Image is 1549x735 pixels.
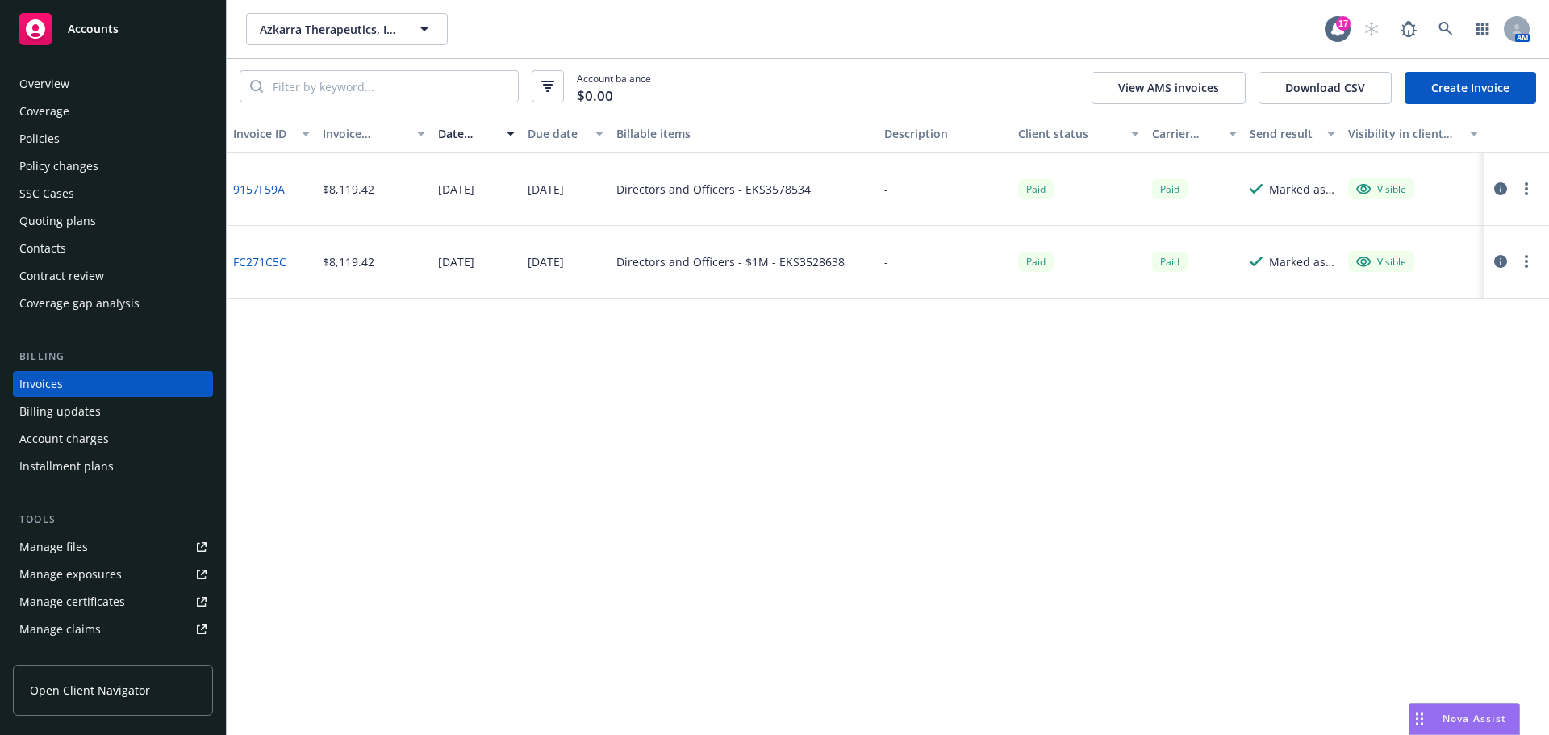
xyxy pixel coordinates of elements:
span: Open Client Navigator [30,682,150,699]
div: Manage claims [19,616,101,642]
button: Due date [521,115,611,153]
a: Account charges [13,426,213,452]
a: Policies [13,126,213,152]
div: Client status [1018,125,1121,142]
div: Visibility in client dash [1348,125,1460,142]
a: Manage files [13,534,213,560]
div: Paid [1018,252,1054,272]
a: 9157F59A [233,181,285,198]
a: Policy changes [13,153,213,179]
button: Date issued [432,115,521,153]
button: Visibility in client dash [1342,115,1484,153]
button: View AMS invoices [1092,72,1246,104]
span: Account balance [577,72,651,102]
div: Tools [13,512,213,528]
div: Contacts [19,236,66,261]
a: Contract review [13,263,213,289]
button: Billable items [610,115,878,153]
div: Quoting plans [19,208,96,234]
a: Create Invoice [1405,72,1536,104]
div: Marked as sent [1269,181,1335,198]
div: Paid [1018,179,1054,199]
span: Accounts [68,23,119,35]
div: Installment plans [19,453,114,479]
button: Download CSV [1259,72,1392,104]
a: Accounts [13,6,213,52]
div: Visible [1356,254,1406,269]
div: Invoice amount [323,125,408,142]
div: Paid [1152,252,1188,272]
div: - [884,181,888,198]
button: Azkarra Therapeutics, Inc. [246,13,448,45]
div: Manage files [19,534,88,560]
div: Manage certificates [19,589,125,615]
div: Due date [528,125,587,142]
a: Installment plans [13,453,213,479]
div: Contract review [19,263,104,289]
a: Invoices [13,371,213,397]
a: Overview [13,71,213,97]
span: Azkarra Therapeutics, Inc. [260,21,399,38]
a: Manage BORs [13,644,213,670]
a: FC271C5C [233,253,286,270]
button: Invoice amount [316,115,432,153]
button: Invoice ID [227,115,316,153]
button: Description [878,115,1012,153]
div: Manage exposures [19,562,122,587]
a: Billing updates [13,399,213,424]
span: $0.00 [577,86,613,106]
a: Contacts [13,236,213,261]
div: Description [884,125,1005,142]
div: Account charges [19,426,109,452]
div: Marked as sent [1269,253,1335,270]
div: Visible [1356,182,1406,196]
div: Date issued [438,125,497,142]
div: Overview [19,71,69,97]
div: Invoice ID [233,125,292,142]
div: Manage BORs [19,644,95,670]
button: Send result [1243,115,1342,153]
div: [DATE] [438,181,474,198]
a: Search [1430,13,1462,45]
div: $8,119.42 [323,181,374,198]
div: Billing updates [19,399,101,424]
div: Billable items [616,125,871,142]
div: - [884,253,888,270]
div: Coverage gap analysis [19,290,140,316]
div: SSC Cases [19,181,74,207]
div: Carrier status [1152,125,1220,142]
div: Policies [19,126,60,152]
div: Directors and Officers - EKS3578534 [616,181,811,198]
div: Invoices [19,371,63,397]
div: Coverage [19,98,69,124]
div: [DATE] [528,181,564,198]
div: Billing [13,349,213,365]
span: Nova Assist [1443,712,1506,725]
input: Filter by keyword... [263,71,518,102]
button: Nova Assist [1409,703,1520,735]
div: Directors and Officers - $1M - EKS3528638 [616,253,845,270]
a: Manage exposures [13,562,213,587]
a: Coverage [13,98,213,124]
div: Paid [1152,179,1188,199]
button: Carrier status [1146,115,1244,153]
div: [DATE] [528,253,564,270]
a: Quoting plans [13,208,213,234]
a: Coverage gap analysis [13,290,213,316]
svg: Search [250,80,263,93]
div: Drag to move [1409,704,1430,734]
a: Manage certificates [13,589,213,615]
div: [DATE] [438,253,474,270]
div: 17 [1336,16,1351,31]
div: Policy changes [19,153,98,179]
a: SSC Cases [13,181,213,207]
div: $8,119.42 [323,253,374,270]
a: Start snowing [1355,13,1388,45]
button: Client status [1012,115,1146,153]
a: Report a Bug [1392,13,1425,45]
